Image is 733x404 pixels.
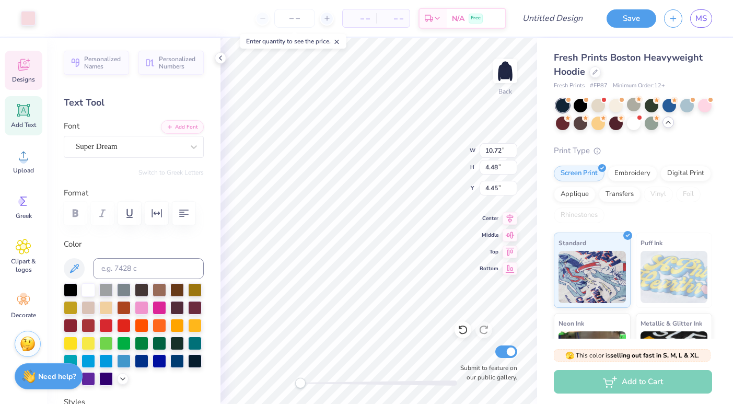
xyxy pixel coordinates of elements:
[644,187,673,202] div: Vinyl
[382,13,403,24] span: – –
[455,363,517,382] label: Submit to feature on our public gallery.
[480,214,498,223] span: Center
[6,257,41,274] span: Clipart & logos
[471,15,481,22] span: Free
[554,51,703,78] span: Fresh Prints Boston Heavyweight Hoodie
[559,251,626,303] img: Standard
[495,61,516,82] img: Back
[64,96,204,110] div: Text Tool
[11,311,36,319] span: Decorate
[84,55,123,70] span: Personalized Names
[498,87,512,96] div: Back
[480,231,498,239] span: Middle
[559,331,626,384] img: Neon Ink
[554,82,585,90] span: Fresh Prints
[274,9,315,28] input: – –
[64,238,204,250] label: Color
[660,166,711,181] div: Digital Print
[554,207,604,223] div: Rhinestones
[590,82,608,90] span: # FP87
[641,331,708,384] img: Metallic & Glitter Ink
[565,351,700,360] span: This color is .
[607,9,656,28] button: Save
[695,13,707,25] span: MS
[554,166,604,181] div: Screen Print
[559,318,584,329] span: Neon Ink
[613,82,665,90] span: Minimum Order: 12 +
[565,351,574,361] span: 🫣
[641,251,708,303] img: Puff Ink
[159,55,197,70] span: Personalized Numbers
[554,187,596,202] div: Applique
[641,237,662,248] span: Puff Ink
[452,13,464,24] span: N/A
[16,212,32,220] span: Greek
[64,51,129,75] button: Personalized Names
[559,237,586,248] span: Standard
[64,187,204,199] label: Format
[240,34,346,49] div: Enter quantity to see the price.
[161,120,204,134] button: Add Font
[480,264,498,273] span: Bottom
[12,75,35,84] span: Designs
[610,351,698,360] strong: selling out fast in S, M, L & XL
[138,51,204,75] button: Personalized Numbers
[64,120,79,132] label: Font
[480,248,498,256] span: Top
[11,121,36,129] span: Add Text
[93,258,204,279] input: e.g. 7428 c
[641,318,702,329] span: Metallic & Glitter Ink
[349,13,370,24] span: – –
[13,166,34,175] span: Upload
[138,168,204,177] button: Switch to Greek Letters
[608,166,657,181] div: Embroidery
[690,9,712,28] a: MS
[599,187,641,202] div: Transfers
[38,372,76,382] strong: Need help?
[676,187,701,202] div: Foil
[295,378,306,388] div: Accessibility label
[554,145,712,157] div: Print Type
[514,8,591,29] input: Untitled Design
